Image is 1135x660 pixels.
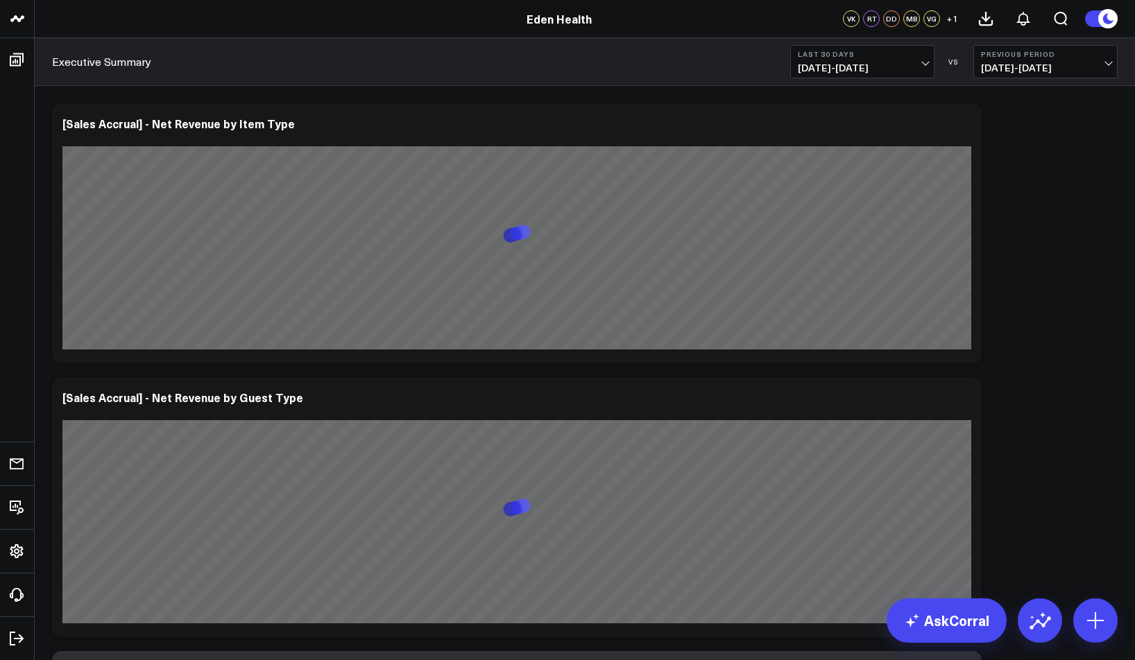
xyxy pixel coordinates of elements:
[944,10,960,27] button: +1
[883,10,900,27] div: DD
[62,116,295,131] div: [Sales Accrual] - Net Revenue by Item Type
[798,62,927,73] span: [DATE] - [DATE]
[981,50,1110,58] b: Previous Period
[941,58,966,66] div: VS
[62,390,303,405] div: [Sales Accrual] - Net Revenue by Guest Type
[903,10,920,27] div: MB
[798,50,927,58] b: Last 30 Days
[863,10,880,27] div: RT
[52,54,151,69] a: Executive Summary
[981,62,1110,73] span: [DATE] - [DATE]
[790,45,935,78] button: Last 30 Days[DATE]-[DATE]
[923,10,940,27] div: VG
[843,10,860,27] div: VK
[973,45,1118,78] button: Previous Period[DATE]-[DATE]
[887,598,1007,643] a: AskCorral
[946,14,958,24] span: + 1
[527,11,592,26] a: Eden Health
